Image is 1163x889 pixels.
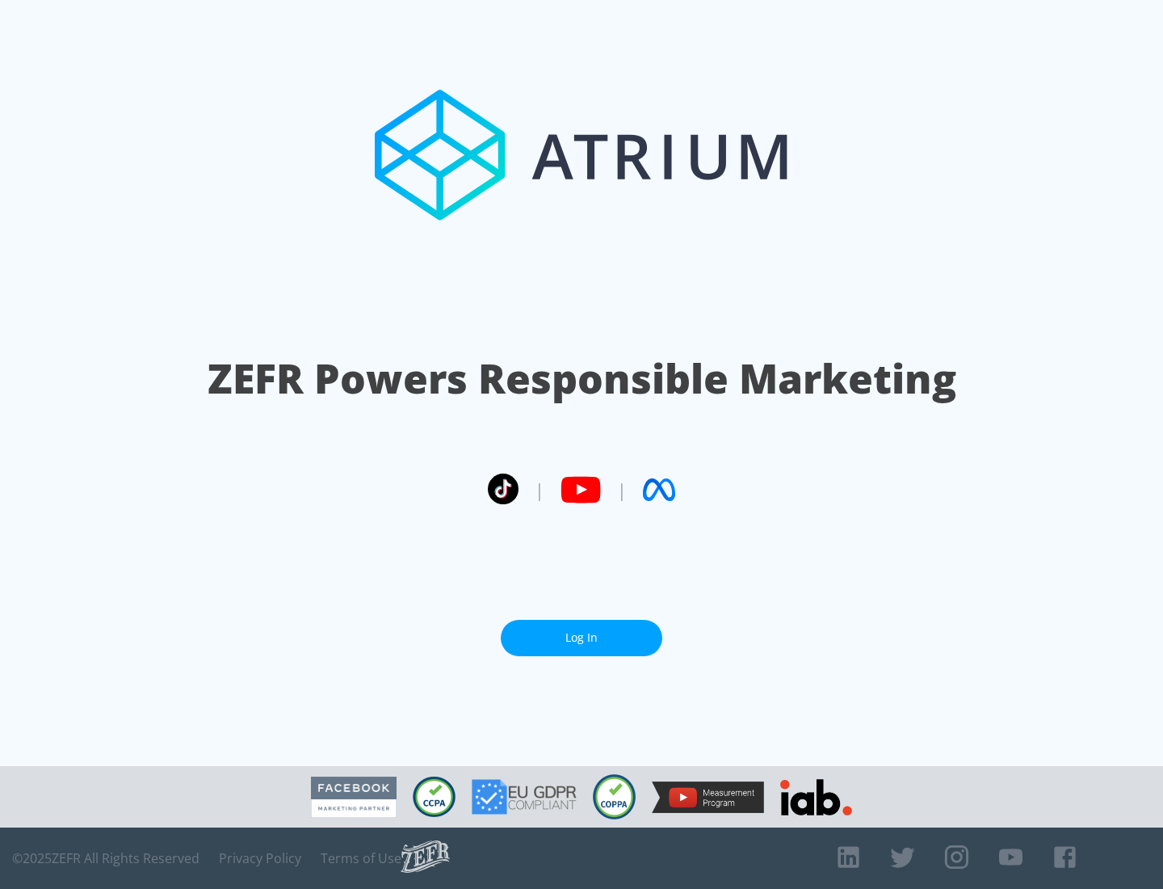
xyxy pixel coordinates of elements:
a: Log In [501,620,662,656]
span: | [535,478,544,502]
img: IAB [780,779,852,815]
h1: ZEFR Powers Responsible Marketing [208,351,956,407]
span: © 2025 ZEFR All Rights Reserved [12,850,199,866]
img: Facebook Marketing Partner [311,777,397,818]
img: CCPA Compliant [413,777,456,817]
span: | [617,478,627,502]
img: YouTube Measurement Program [652,782,764,813]
a: Terms of Use [321,850,401,866]
img: GDPR Compliant [472,779,577,815]
img: COPPA Compliant [593,774,636,819]
a: Privacy Policy [219,850,301,866]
